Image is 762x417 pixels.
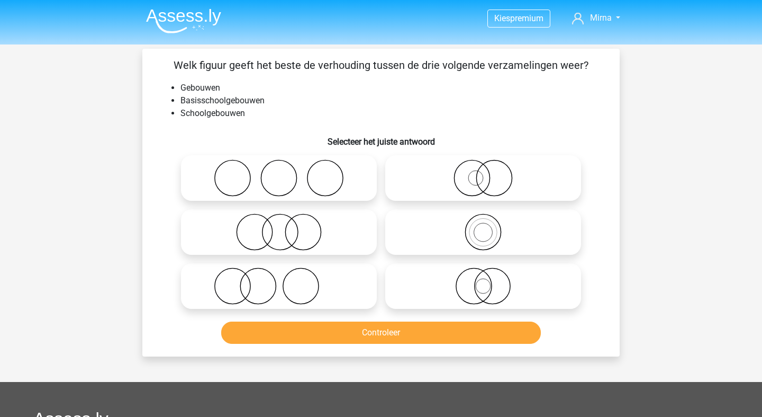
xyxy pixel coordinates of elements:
li: Schoolgebouwen [180,107,603,120]
a: Mirna [568,12,624,24]
li: Basisschoolgebouwen [180,94,603,107]
span: Kies [494,13,510,23]
span: Mirna [590,13,612,23]
span: premium [510,13,543,23]
a: Kiespremium [488,11,550,25]
li: Gebouwen [180,82,603,94]
p: Welk figuur geeft het beste de verhouding tussen de drie volgende verzamelingen weer? [159,57,603,73]
img: Assessly [146,8,221,33]
button: Controleer [221,322,541,344]
h6: Selecteer het juiste antwoord [159,128,603,147]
